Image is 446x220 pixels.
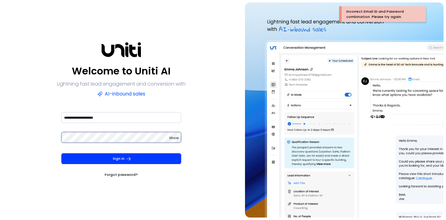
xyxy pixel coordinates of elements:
[169,135,179,140] span: Show
[169,135,179,141] button: Show
[97,90,145,98] p: AI-inbound sales
[57,80,186,88] p: Lightning fast lead engagement and conversion with
[61,153,181,164] button: Sign In
[105,171,138,178] a: Forgot password?
[245,2,444,218] img: auth-hero.png
[346,9,417,19] div: Incorrect Email ID and Password combination. Please try again.
[72,64,171,78] p: Welcome to Uniti AI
